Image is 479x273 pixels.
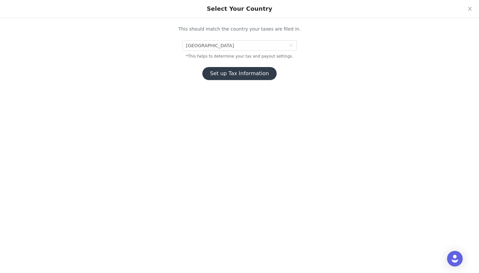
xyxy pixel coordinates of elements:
[289,44,293,48] i: icon: down
[202,67,277,80] button: Set up Tax Information
[467,6,472,11] i: icon: close
[134,26,345,33] p: This should match the country your taxes are filed in.
[134,53,345,59] p: *This helps to determine your tax and payout settings.
[207,5,272,12] div: Select Your Country
[186,41,234,50] div: United States
[447,251,463,266] div: Open Intercom Messenger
